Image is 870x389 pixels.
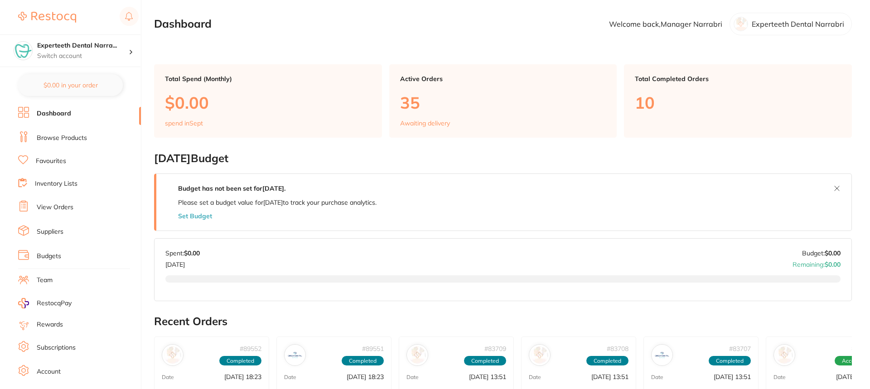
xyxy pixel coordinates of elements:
p: # 89551 [362,345,384,352]
p: Awaiting delivery [400,120,450,127]
h2: Dashboard [154,18,212,30]
a: Restocq Logo [18,7,76,28]
a: Inventory Lists [35,179,77,188]
p: # 83708 [607,345,628,352]
a: Rewards [37,320,63,329]
p: Active Orders [400,75,606,82]
p: # 83709 [484,345,506,352]
a: RestocqPay [18,298,72,308]
a: Subscriptions [37,343,76,352]
p: 10 [635,93,841,112]
p: Date [406,374,419,380]
span: Completed [709,356,751,366]
a: Account [37,367,61,376]
p: [DATE] 13:51 [469,373,506,380]
h2: Recent Orders [154,315,852,328]
strong: $0.00 [184,249,200,257]
p: 35 [400,93,606,112]
img: Origin Dental [286,346,304,364]
strong: $0.00 [825,249,841,257]
span: Completed [219,356,261,366]
p: Date [284,374,296,380]
a: Suppliers [37,227,63,236]
a: View Orders [37,203,73,212]
p: [DATE] 18:23 [347,373,384,380]
a: Total Spend (Monthly)$0.00spend inSept [154,64,382,138]
p: Date [651,374,663,380]
p: Date [773,374,786,380]
p: Experteeth Dental Narrabri [752,20,844,28]
p: Date [529,374,541,380]
a: Budgets [37,252,61,261]
strong: $0.00 [825,260,841,268]
p: [DATE] 18:23 [224,373,261,380]
p: # 83707 [729,345,751,352]
span: Completed [464,356,506,366]
p: Welcome back, Manager Narrabri [609,20,722,28]
p: Please set a budget value for [DATE] to track your purchase analytics. [178,199,377,206]
span: Completed [586,356,628,366]
p: Total Completed Orders [635,75,841,82]
p: # 89552 [240,345,261,352]
p: Switch account [37,52,129,61]
p: Spent: [165,250,200,257]
p: [DATE] 13:51 [591,373,628,380]
img: Adam Dental [531,346,548,364]
img: Adam Dental [776,346,793,364]
p: $0.00 [165,93,371,112]
p: [DATE] 13:51 [714,373,751,380]
a: Total Completed Orders10 [624,64,852,138]
img: Restocq Logo [18,12,76,23]
a: Favourites [36,157,66,166]
p: Remaining: [793,257,841,268]
p: Budget: [802,250,841,257]
img: Experteeth Dental Narrabri [14,42,32,60]
img: Henry Schein Halas [164,346,181,364]
p: Total Spend (Monthly) [165,75,371,82]
a: Team [37,276,53,285]
p: Date [162,374,174,380]
h4: Experteeth Dental Narrabri [37,41,129,50]
button: $0.00 in your order [18,74,123,96]
h2: [DATE] Budget [154,152,852,165]
p: spend in Sept [165,120,203,127]
span: RestocqPay [37,299,72,308]
strong: Budget has not been set for [DATE] . [178,184,285,192]
a: Active Orders35Awaiting delivery [389,64,617,138]
p: [DATE] [165,257,200,268]
img: RestocqPay [18,298,29,308]
a: Dashboard [37,109,71,118]
button: Set Budget [178,212,212,220]
img: Origin Dental [653,346,671,364]
span: Completed [342,356,384,366]
img: Henry Schein Halas [409,346,426,364]
a: Browse Products [37,134,87,143]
